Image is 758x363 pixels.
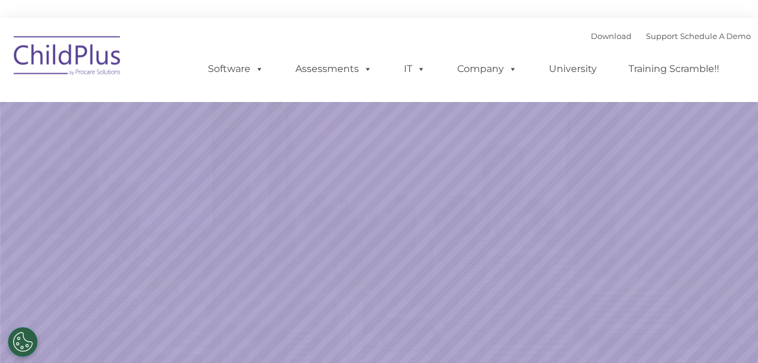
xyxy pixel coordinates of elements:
a: Company [445,57,529,81]
img: ChildPlus by Procare Solutions [8,28,128,88]
a: University [537,57,609,81]
a: Support [646,31,678,41]
a: Download [591,31,632,41]
a: Training Scramble!! [617,57,731,81]
a: Assessments [283,57,384,81]
a: Software [196,57,276,81]
a: Learn More [515,244,643,278]
a: IT [392,57,437,81]
button: Cookies Settings [8,327,38,357]
a: Schedule A Demo [680,31,751,41]
font: | [591,31,751,41]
